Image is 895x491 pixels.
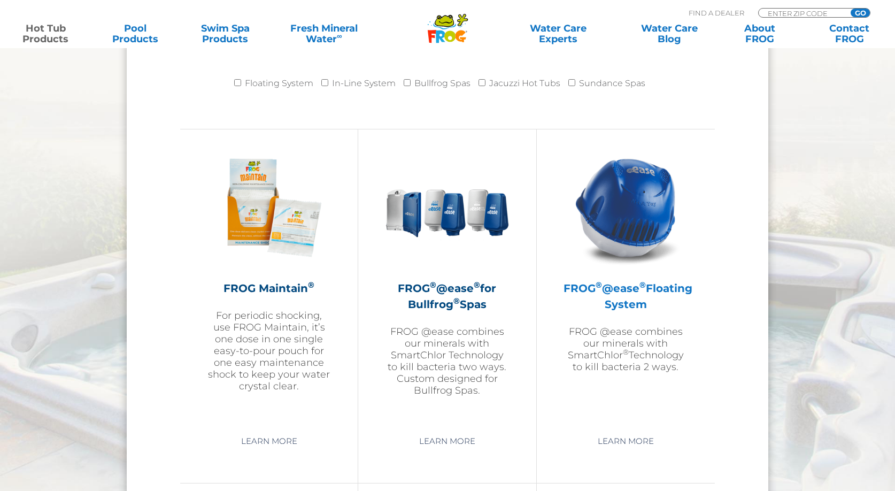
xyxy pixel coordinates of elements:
input: Zip Code Form [767,9,839,18]
label: Bullfrog Spas [414,73,470,94]
img: bullfrog-product-hero-300x300.png [385,145,509,270]
a: AboutFROG [724,23,794,44]
label: In-Line System [332,73,396,94]
input: GO [851,9,870,17]
a: FROG Maintain®For periodic shocking, use FROG Maintain, it’s one dose in one single easy-to-pour ... [207,145,331,424]
sup: ∞ [337,32,342,40]
h2: FROG @ease for Bullfrog Spas [385,280,509,312]
sup: ® [453,296,460,306]
p: For periodic shocking, use FROG Maintain, it’s one dose in one single easy-to-pour pouch for one ... [207,310,331,392]
a: Water CareExperts [501,23,614,44]
sup: ® [639,280,646,290]
a: Learn More [229,432,310,451]
sup: ® [596,280,602,290]
sup: ® [308,280,314,290]
a: Swim SpaProducts [190,23,260,44]
a: Fresh MineralWater∞ [280,23,367,44]
label: Jacuzzi Hot Tubs [489,73,560,94]
a: ContactFROG [814,23,884,44]
p: Find A Dealer [689,8,744,18]
img: Frog_Maintain_Hero-2-v2-300x300.png [207,145,331,270]
a: Water CareBlog [635,23,705,44]
a: Learn More [585,432,666,451]
sup: ® [623,348,629,356]
h2: FROG Maintain [207,280,331,296]
h2: FROG @ease Floating System [564,280,688,312]
sup: ® [474,280,480,290]
img: hot-tub-product-atease-system-300x300.png [564,145,688,270]
p: FROG @ease combines our minerals with SmartChlor Technology to kill bacteria two ways. Custom des... [385,326,509,396]
sup: ® [430,280,436,290]
a: PoolProducts [101,23,171,44]
label: Floating System [245,73,313,94]
a: Learn More [407,432,488,451]
p: FROG @ease combines our minerals with SmartChlor Technology to kill bacteria 2 ways. [564,326,688,373]
label: Sundance Spas [579,73,645,94]
a: FROG®@ease®Floating SystemFROG @ease combines our minerals with SmartChlor®Technology to kill bac... [564,145,688,424]
a: Hot TubProducts [11,23,81,44]
a: FROG®@ease®for Bullfrog®SpasFROG @ease combines our minerals with SmartChlor Technology to kill b... [385,145,509,424]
